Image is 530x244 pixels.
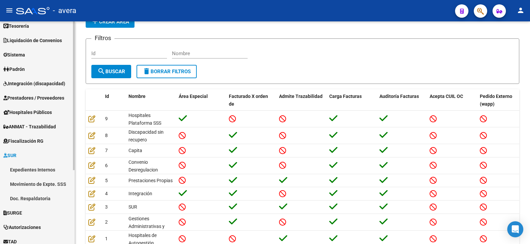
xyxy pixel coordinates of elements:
[477,89,527,111] datatable-header-cell: Pedido Externo (wapp)
[128,148,142,153] span: Capita
[128,204,137,210] span: SUR
[105,133,108,138] span: 8
[279,94,323,99] span: Admite Trazabilidad
[427,89,477,111] datatable-header-cell: Acepta CUIL OC
[3,224,41,231] span: Autorizaciones
[128,129,164,142] span: Discapacidad sin recupero
[3,22,29,30] span: Tesorería
[480,94,512,107] span: Pedido Externo (wapp)
[143,69,191,75] span: Borrar Filtros
[226,89,276,111] datatable-header-cell: Facturado X orden de
[3,66,25,73] span: Padrón
[105,94,109,99] span: Id
[102,89,126,111] datatable-header-cell: Id
[53,3,76,18] span: - avera
[105,236,108,241] span: 1
[143,67,151,75] mat-icon: delete
[128,159,158,172] span: Convenio Desregulacion
[5,6,13,14] mat-icon: menu
[128,216,165,237] span: Gestiones Administrativas y Otros
[105,219,108,225] span: 2
[126,89,176,111] datatable-header-cell: Nombre
[176,89,226,111] datatable-header-cell: Área Especial
[507,221,523,237] div: Open Intercom Messenger
[105,191,108,196] span: 4
[377,89,427,111] datatable-header-cell: Auditoría Facturas
[3,37,62,44] span: Liquidación de Convenios
[105,163,108,168] span: 6
[379,94,419,99] span: Auditoría Facturas
[128,113,161,126] span: Hospitales Plataforma SSS
[105,178,108,183] span: 5
[86,16,135,28] button: Crear Área
[105,148,108,153] span: 7
[128,191,152,196] span: Integración
[329,94,362,99] span: Carga Facturas
[3,209,22,217] span: SURGE
[97,69,125,75] span: Buscar
[229,94,268,107] span: Facturado X orden de
[3,123,56,130] span: ANMAT - Trazabilidad
[91,65,131,78] button: Buscar
[430,94,463,99] span: Acepta CUIL OC
[3,137,43,145] span: Fiscalización RG
[3,94,64,102] span: Prestadores / Proveedores
[517,6,525,14] mat-icon: person
[3,152,16,159] span: SUR
[128,178,173,183] span: Prestaciones Propias
[327,89,377,111] datatable-header-cell: Carga Facturas
[91,33,114,43] h3: Filtros
[276,89,327,111] datatable-header-cell: Admite Trazabilidad
[179,94,208,99] span: Área Especial
[128,94,146,99] span: Nombre
[3,80,65,87] span: Integración (discapacidad)
[91,19,129,25] span: Crear Área
[3,51,25,58] span: Sistema
[97,67,105,75] mat-icon: search
[91,17,99,25] mat-icon: add
[105,116,108,121] span: 9
[137,65,197,78] button: Borrar Filtros
[105,204,108,210] span: 3
[3,109,52,116] span: Hospitales Públicos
